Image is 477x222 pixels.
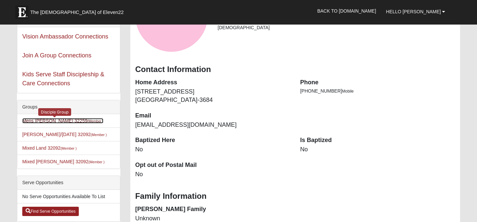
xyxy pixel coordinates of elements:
small: (Member ) [87,119,103,123]
dt: [PERSON_NAME] Family [135,205,290,214]
li: No Serve Opportunities Available To List [17,190,120,203]
dt: Opt out of Postal Mail [135,161,290,170]
a: Vision Ambassador Connections [22,33,108,40]
a: Mixed Land 32092(Member ) [22,145,77,151]
small: (Member ) [60,146,76,150]
div: Groups [17,100,120,114]
a: Kids Serve Staff Discipleship & Care Connections [22,71,104,87]
a: Hello [PERSON_NAME] [381,3,450,20]
span: Mobile [342,89,354,94]
span: The [DEMOGRAPHIC_DATA] of Eleven22 [30,9,124,16]
dd: No [135,145,290,154]
div: Serve Opportunities [17,176,120,190]
a: The [DEMOGRAPHIC_DATA] of Eleven22 [12,2,145,19]
dt: Baptized Here [135,136,290,145]
div: Disciple Group [38,108,71,116]
li: [PHONE_NUMBER] [300,88,455,95]
h3: Contact Information [135,65,455,74]
dd: [EMAIL_ADDRESS][DOMAIN_NAME] [135,121,290,129]
small: (Member ) [88,160,104,164]
dt: Email [135,111,290,120]
a: Mixed [PERSON_NAME] 32092(Member ) [22,159,105,164]
dd: No [135,170,290,179]
a: Find Serve Opportunities [22,207,79,216]
a: [PERSON_NAME]/[DATE] 32092(Member ) [22,132,107,137]
span: Hello [PERSON_NAME] [386,9,441,14]
a: Join A Group Connections [22,52,91,59]
small: (Member ) [91,133,107,137]
a: Mens [PERSON_NAME] 32259(Member ) [22,118,104,123]
dt: Is Baptized [300,136,455,145]
h3: Family Information [135,191,455,201]
a: Back to [DOMAIN_NAME] [312,3,381,19]
img: Eleven22 logo [15,6,29,19]
dd: No [300,145,455,154]
dt: Phone [300,78,455,87]
dt: Home Address [135,78,290,87]
dd: [STREET_ADDRESS] [GEOGRAPHIC_DATA]-3684 [135,88,290,105]
li: [DEMOGRAPHIC_DATA] [218,24,455,31]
